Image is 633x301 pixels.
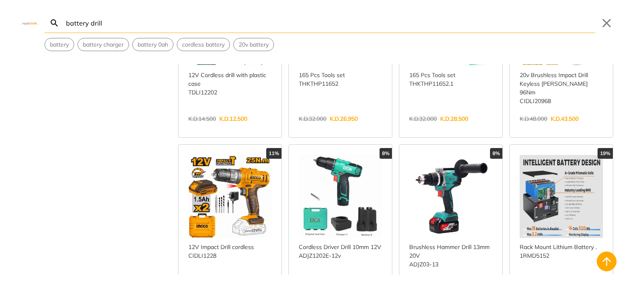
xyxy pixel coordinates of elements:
div: Suggestion: battery [45,38,74,51]
div: 8% [490,148,502,159]
button: Close [600,16,613,30]
svg: Search [49,18,59,28]
div: Suggestion: battery 0ah [132,38,173,51]
span: battery charger [83,40,124,49]
button: Select suggestion: battery charger [78,38,129,51]
span: battery [50,40,69,49]
div: 8% [380,148,392,159]
div: 19% [598,148,613,159]
div: Suggestion: battery charger [77,38,129,51]
button: Back to top [597,252,617,271]
span: cordless battery [182,40,225,49]
div: Suggestion: cordless battery [177,38,230,51]
span: battery 0ah [138,40,168,49]
input: Search… [64,13,595,33]
button: Select suggestion: 20v battery [234,38,274,51]
img: Close [20,21,40,25]
svg: Back to top [600,255,613,268]
div: 11% [266,148,281,159]
button: Select suggestion: battery [45,38,74,51]
div: Suggestion: 20v battery [233,38,274,51]
button: Select suggestion: battery 0ah [133,38,173,51]
button: Select suggestion: cordless battery [177,38,230,51]
span: 20v battery [239,40,269,49]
